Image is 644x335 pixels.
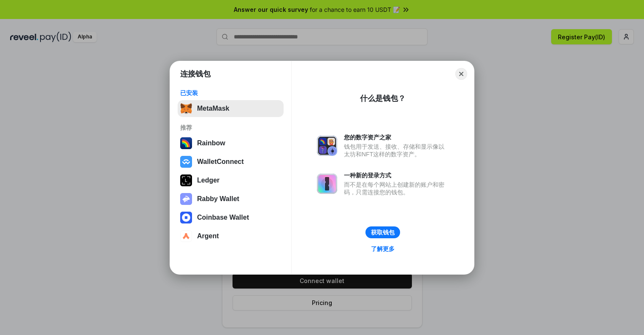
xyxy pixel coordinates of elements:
h1: 连接钱包 [180,69,211,79]
button: Close [455,68,467,80]
img: svg+xml,%3Csvg%20xmlns%3D%22http%3A%2F%2Fwww.w3.org%2F2000%2Fsvg%22%20fill%3D%22none%22%20viewBox... [317,174,337,194]
button: WalletConnect [178,153,284,170]
img: svg+xml,%3Csvg%20width%3D%2228%22%20height%3D%2228%22%20viewBox%3D%220%200%2028%2028%22%20fill%3D... [180,156,192,168]
div: 而不是在每个网站上创建新的账户和密码，只需连接您的钱包。 [344,181,449,196]
div: 推荐 [180,124,281,131]
img: svg+xml,%3Csvg%20width%3D%2228%22%20height%3D%2228%22%20viewBox%3D%220%200%2028%2028%22%20fill%3D... [180,212,192,223]
button: Argent [178,228,284,245]
div: Rabby Wallet [197,195,239,203]
div: Rainbow [197,139,225,147]
button: Rabby Wallet [178,191,284,207]
div: 什么是钱包？ [360,93,406,103]
div: 获取钱包 [371,229,395,236]
div: Ledger [197,177,219,184]
div: 一种新的登录方式 [344,172,449,179]
div: 您的数字资产之家 [344,133,449,141]
img: svg+xml,%3Csvg%20xmlns%3D%22http%3A%2F%2Fwww.w3.org%2F2000%2Fsvg%22%20fill%3D%22none%22%20viewBox... [317,136,337,156]
button: Coinbase Wallet [178,209,284,226]
div: 了解更多 [371,245,395,253]
div: WalletConnect [197,158,244,166]
button: 获取钱包 [365,226,400,238]
img: svg+xml,%3Csvg%20xmlns%3D%22http%3A%2F%2Fwww.w3.org%2F2000%2Fsvg%22%20fill%3D%22none%22%20viewBox... [180,193,192,205]
img: svg+xml,%3Csvg%20width%3D%2228%22%20height%3D%2228%22%20viewBox%3D%220%200%2028%2028%22%20fill%3D... [180,230,192,242]
img: svg+xml,%3Csvg%20fill%3D%22none%22%20height%3D%2233%22%20viewBox%3D%220%200%2035%2033%22%20width%... [180,103,192,114]
div: MetaMask [197,105,229,112]
div: 已安装 [180,89,281,97]
button: MetaMask [178,100,284,117]
button: Rainbow [178,135,284,152]
button: Ledger [178,172,284,189]
div: Argent [197,232,219,240]
div: 钱包用于发送、接收、存储和显示像以太坊和NFT这样的数字资产。 [344,143,449,158]
img: svg+xml,%3Csvg%20xmlns%3D%22http%3A%2F%2Fwww.w3.org%2F2000%2Fsvg%22%20width%3D%2228%22%20height%3... [180,174,192,186]
img: svg+xml,%3Csvg%20width%3D%22120%22%20height%3D%22120%22%20viewBox%3D%220%200%20120%20120%22%20fil... [180,137,192,149]
div: Coinbase Wallet [197,214,249,221]
a: 了解更多 [366,243,400,254]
